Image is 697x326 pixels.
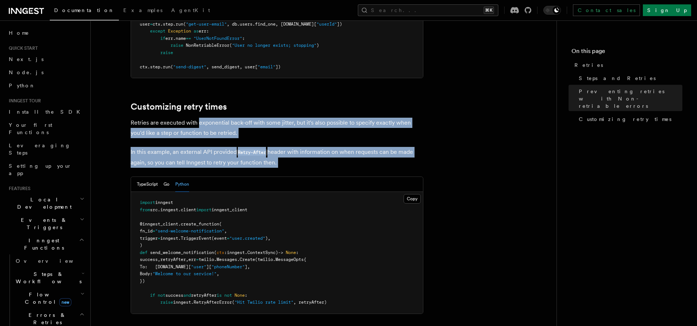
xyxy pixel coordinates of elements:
[140,200,155,205] span: import
[6,118,86,139] a: Your first Functions
[140,278,145,284] span: })
[643,4,691,16] a: Sign Up
[574,61,603,69] span: Retries
[235,300,293,305] span: "Hit Twilio rate limit"
[140,22,150,27] span: user
[247,250,278,255] span: ContextSync)
[235,293,245,298] span: None
[237,257,240,262] span: .
[155,228,224,234] span: "send-welcome-notification"
[6,196,80,211] span: Local Development
[150,64,160,69] span: step
[316,43,319,48] span: )
[160,257,186,262] span: retryAfter
[147,64,150,69] span: .
[6,105,86,118] a: Install the SDK
[194,29,199,34] span: as
[186,257,188,262] span: ,
[181,221,219,227] span: create_function
[6,53,86,66] a: Next.js
[572,58,682,72] a: Retries
[242,36,245,41] span: :
[217,271,219,276] span: ,
[153,22,160,27] span: ctx
[173,36,176,41] span: .
[140,236,158,241] span: trigger
[579,88,682,110] span: Preventing retries with Non-retriable errors
[9,83,35,88] span: Python
[9,122,52,135] span: Your first Functions
[178,221,181,227] span: .
[232,43,316,48] span: "User no longer exists; stopping"
[227,22,316,27] span: , db.users.find_one, [DOMAIN_NAME][
[123,7,162,13] span: Examples
[543,6,561,15] button: Toggle dark mode
[165,36,173,41] span: err
[219,221,222,227] span: (
[9,56,44,62] span: Next.js
[6,193,86,213] button: Local Development
[573,4,640,16] a: Contact sales
[168,29,191,34] span: Exception
[196,257,199,262] span: =
[206,64,258,69] span: , send_digest, user[
[296,250,299,255] span: :
[140,264,191,269] span: To: [DOMAIN_NAME][
[160,300,173,305] span: raise
[160,207,178,212] span: inngest
[199,257,214,262] span: twilio
[227,236,229,241] span: =
[484,7,494,14] kbd: ⌘K
[194,300,232,305] span: RetryAfterError
[211,264,245,269] span: "phoneNumber"
[13,311,79,326] span: Errors & Retries
[163,22,173,27] span: step
[245,250,247,255] span: .
[199,29,206,34] span: err
[176,22,183,27] span: run
[217,250,224,255] span: ctx
[6,237,79,251] span: Inngest Functions
[245,293,247,298] span: :
[196,207,211,212] span: import
[160,50,173,55] span: raise
[140,271,153,276] span: Body:
[186,22,227,27] span: "get-user-email"
[158,236,160,241] span: =
[158,207,160,212] span: .
[140,243,142,248] span: )
[191,264,206,269] span: "user"
[153,271,217,276] span: "Welcome to our service!"
[171,7,210,13] span: AgentKit
[181,236,211,241] span: TriggerEvent
[160,36,165,41] span: if
[186,43,229,48] span: NonRetriableError
[214,250,217,255] span: (
[186,36,191,41] span: ==
[211,236,227,241] span: (event
[224,293,232,298] span: not
[9,29,29,37] span: Home
[131,118,423,138] p: Retries are executed with exponential back-off with some jitter, but it's also possible to specif...
[150,250,214,255] span: send_welcome_notification
[54,7,115,13] span: Documentation
[9,163,72,176] span: Setting up your app
[6,26,86,39] a: Home
[167,2,214,20] a: AgentKit
[337,22,342,27] span: ])
[237,149,267,156] code: Retry-After
[13,270,82,285] span: Steps & Workflows
[155,200,173,205] span: inngest
[131,102,227,112] a: Customizing retry times
[6,159,86,180] a: Setting up your app
[163,64,170,69] span: run
[576,85,682,113] a: Preventing retries with Non-retriable errors
[9,109,85,115] span: Install the SDK
[293,300,327,305] span: , retryAfter)
[6,98,41,104] span: Inngest tour
[6,186,30,192] span: Features
[183,293,191,298] span: and
[173,22,176,27] span: .
[140,207,150,212] span: from
[276,64,281,69] span: ])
